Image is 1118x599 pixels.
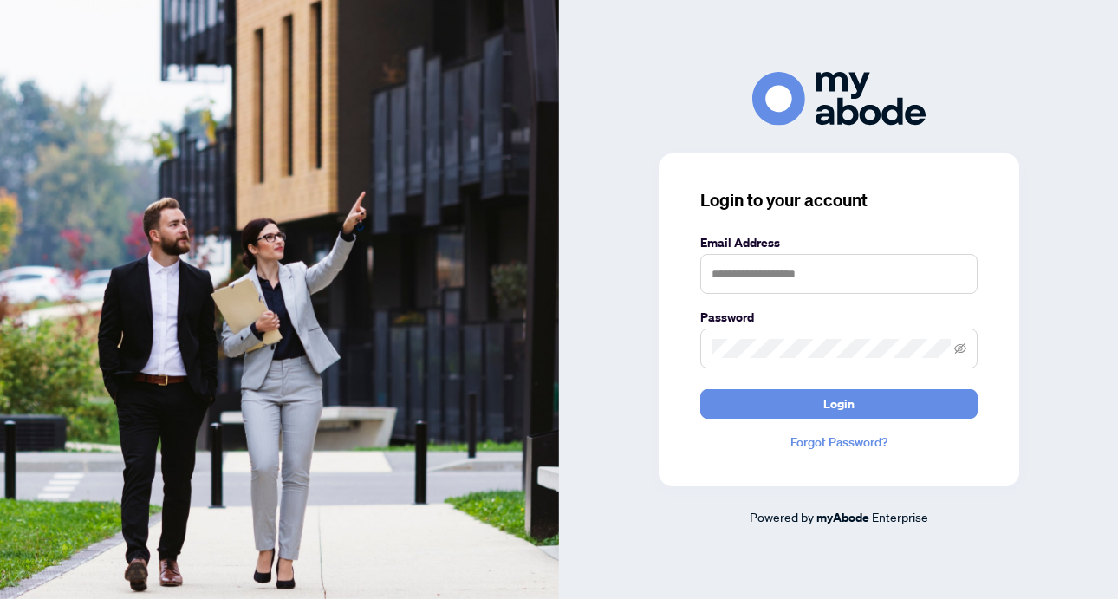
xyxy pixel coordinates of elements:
h3: Login to your account [700,188,978,212]
label: Password [700,308,978,327]
a: Forgot Password? [700,433,978,452]
button: Login [700,389,978,419]
img: ma-logo [752,72,926,125]
a: myAbode [816,508,869,527]
span: Enterprise [872,509,928,524]
span: Login [823,390,855,418]
label: Email Address [700,233,978,252]
span: Powered by [750,509,814,524]
span: eye-invisible [954,342,966,355]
